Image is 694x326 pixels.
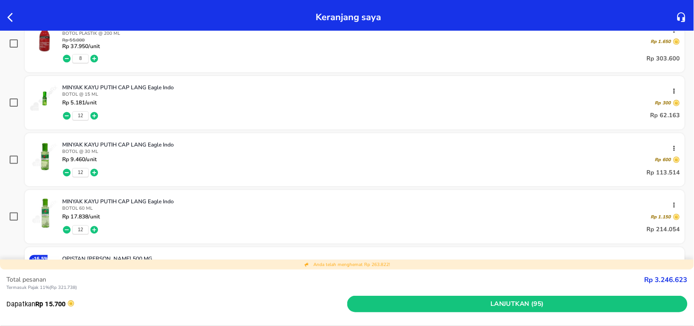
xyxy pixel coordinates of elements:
p: OPISTAN [PERSON_NAME] 500 MG [62,255,673,262]
p: Dapatkan [6,299,347,309]
p: Rp 214.054 [646,224,680,235]
p: MINYAK KAYU PUTIH CAP LANG Eagle Indo [62,141,673,148]
button: 8 [79,55,82,62]
p: BOTOL 60 ML [62,205,680,212]
p: Termasuk Pajak 11% ( Rp 321.738 ) [6,284,645,291]
p: BOTOL PLASTIK @ 200 ML [62,30,680,37]
strong: Rp 3.246.623 [645,275,688,284]
button: Lanjutkan (95) [347,296,688,313]
img: MINYAK KAYU PUTIH CAP LANG Eagle Indo [29,198,59,228]
div: - 16.5 % [29,255,48,263]
img: OPISTAN Otto KAPLET 500 MG [29,255,59,285]
p: Rp 113.514 [646,167,680,178]
p: Rp 9.460 /unit [62,156,97,163]
img: MINYAK KAYU PUTIH CAP LANG Eagle Indo [29,141,59,171]
p: BOTOL @ 15 ML [62,91,680,98]
img: MINYAK KAYU PUTIH CAP LANG Eagle Indo [29,84,59,114]
p: Rp 17.838 /unit [62,213,100,220]
p: Rp 600 [655,157,671,163]
strong: Rp 15.700 [35,300,65,308]
button: 12 [78,227,83,233]
p: Rp 5.181 /unit [62,99,97,106]
p: MINYAK KAYU PUTIH CAP LANG Eagle Indo [62,84,673,91]
img: total discount [304,262,310,267]
p: Total pesanan [6,275,645,284]
button: 12 [78,113,83,119]
p: Rp 37.950 /unit [62,43,100,49]
span: Lanjutkan (95) [351,299,684,310]
p: Rp 1.150 [651,214,671,220]
p: Keranjang saya [316,9,381,25]
p: Rp 300 [655,100,671,106]
p: Rp 62.163 [651,110,680,121]
img: MINOSEP RED Minorock OBAT KUMUR [29,23,59,53]
p: Rp 1.650 [651,38,671,45]
button: 12 [78,169,83,176]
p: BOTOL @ 30 ML [62,148,680,155]
p: Rp 55.000 [62,38,100,43]
p: MINYAK KAYU PUTIH CAP LANG Eagle Indo [62,198,673,205]
p: Rp 303.600 [646,53,680,64]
